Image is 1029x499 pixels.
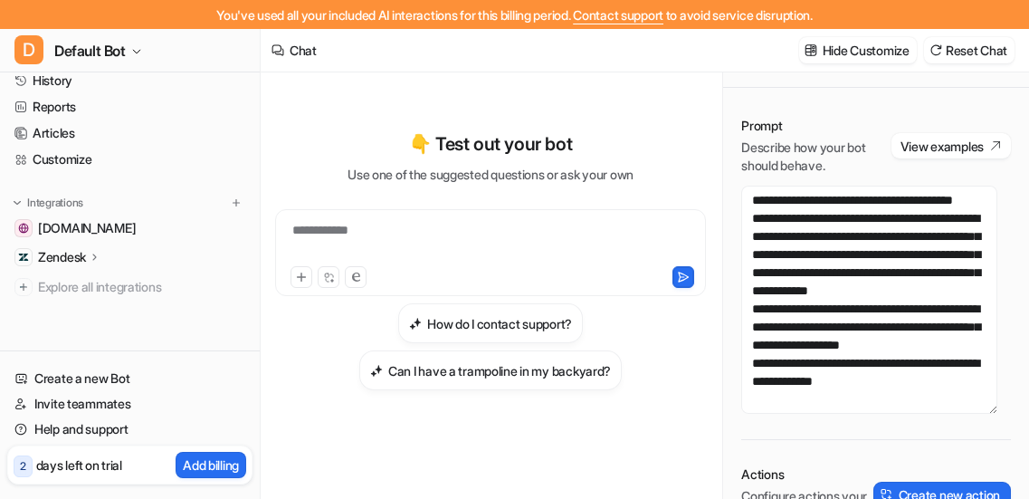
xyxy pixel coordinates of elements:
[18,223,29,234] img: www.silverlakes.net
[823,41,910,60] p: Hide Customize
[388,361,611,380] h3: Can I have a trampoline in my backyard?
[924,37,1015,63] button: Reset Chat
[183,456,239,475] p: Add billing
[348,165,634,184] p: Use one of the suggested questions or ask your own
[176,452,246,478] button: Add billing
[7,366,252,391] a: Create a new Bot
[359,350,622,390] button: Can I have a trampoline in my backyard?Can I have a trampoline in my backyard?
[27,196,83,210] p: Integrations
[929,43,942,57] img: reset
[7,274,252,300] a: Explore all integrations
[38,248,86,266] p: Zendesk
[7,120,252,146] a: Articles
[7,194,89,212] button: Integrations
[805,43,817,57] img: customize
[11,197,24,209] img: expand menu
[18,252,29,263] img: Zendesk
[741,139,891,175] p: Describe how your bot should behave.
[36,456,122,475] p: days left on trial
[54,38,126,63] span: Default Bot
[741,117,891,135] p: Prompt
[7,94,252,120] a: Reports
[38,219,136,237] span: [DOMAIN_NAME]
[741,465,873,484] p: Actions
[799,37,917,63] button: Hide Customize
[14,278,33,296] img: explore all integrations
[7,216,252,241] a: www.silverlakes.net[DOMAIN_NAME]
[398,303,583,343] button: How do I contact support?How do I contact support?
[409,130,572,158] p: 👇 Test out your bot
[573,7,663,23] span: Contact support
[7,391,252,417] a: Invite teammates
[427,314,572,333] h3: How do I contact support?
[409,317,422,331] img: How do I contact support?
[14,35,43,64] span: D
[7,147,252,172] a: Customize
[290,41,317,60] div: Chat
[370,364,383,378] img: Can I have a trampoline in my backyard?
[891,133,1011,158] button: View examples
[7,417,252,442] a: Help and support
[38,273,245,302] span: Explore all integrations
[7,68,252,93] a: History
[20,458,26,475] p: 2
[230,197,243,209] img: menu_add.svg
